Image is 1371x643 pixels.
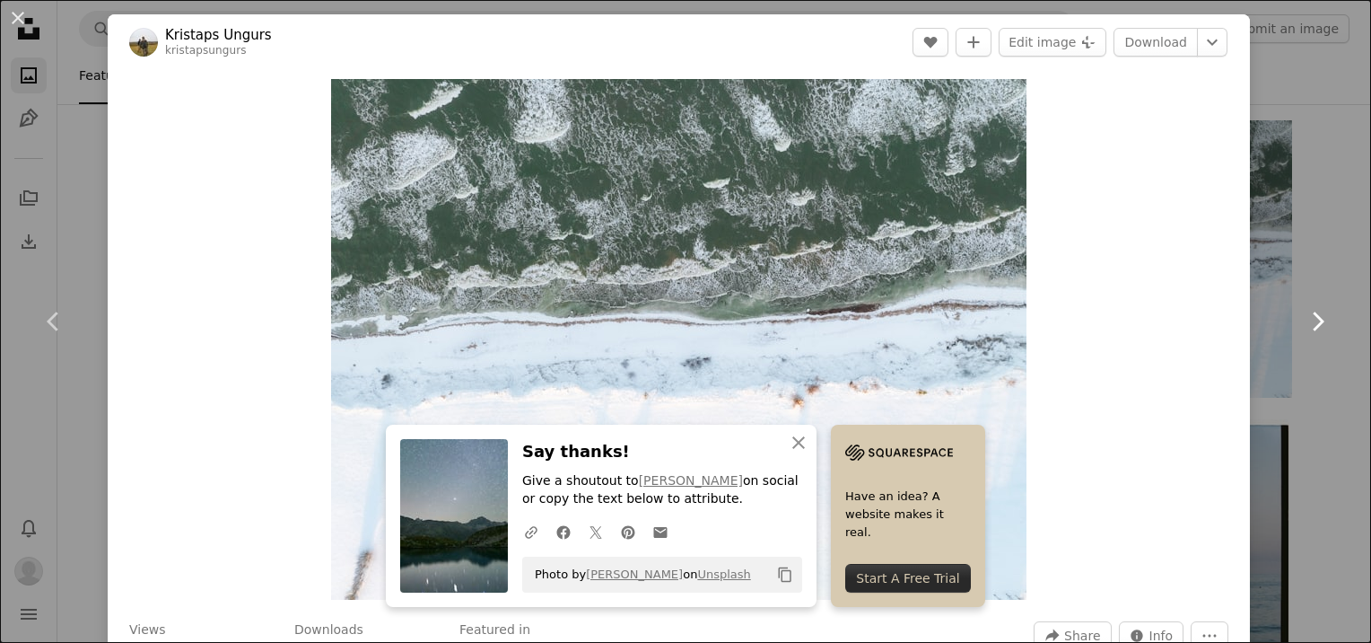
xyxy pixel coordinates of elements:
img: file-1705255347840-230a6ab5bca9image [845,439,953,466]
a: Kristaps Ungurs [165,26,272,44]
button: Zoom in on this image [331,79,1026,600]
button: Add to Collection [956,28,991,57]
a: Next [1263,235,1371,408]
a: Download [1113,28,1198,57]
img: Snow covered landscape with frozen water [331,79,1026,600]
h3: Featured in [459,621,530,639]
a: Share over email [644,514,677,550]
h3: Downloads [294,621,363,639]
span: Photo by on [526,560,751,589]
h3: Views [129,621,166,639]
a: [PERSON_NAME] [639,473,743,488]
button: Choose download size [1197,28,1227,57]
a: [PERSON_NAME] [586,568,683,581]
a: Share on Twitter [580,514,612,550]
a: Share on Facebook [547,514,580,550]
button: Edit image [999,28,1106,57]
span: Have an idea? A website makes it real. [845,488,971,542]
p: Give a shoutout to on social or copy the text below to attribute. [522,472,802,508]
div: Start A Free Trial [845,564,971,593]
button: Copy to clipboard [770,559,800,590]
a: kristapsungurs [165,44,247,57]
img: Go to Kristaps Ungurs's profile [129,28,158,57]
a: Have an idea? A website makes it real.Start A Free Trial [831,425,985,607]
button: Like [913,28,948,57]
a: Unsplash [697,568,750,581]
a: Share on Pinterest [612,514,644,550]
h3: Say thanks! [522,439,802,465]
